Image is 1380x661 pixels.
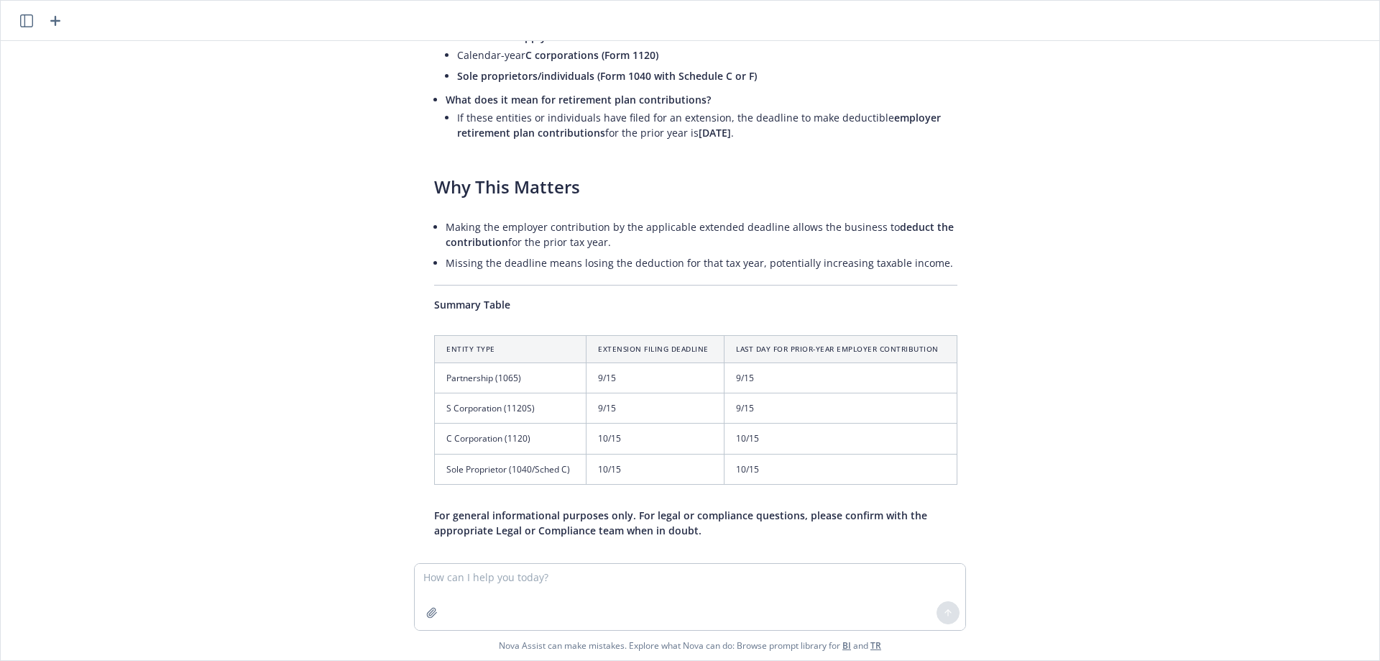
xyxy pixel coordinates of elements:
[699,126,731,140] span: [DATE]
[724,424,957,454] td: 10/15
[446,216,957,252] li: Making the employer contribution by the applicable extended deadline allows the business to for t...
[724,335,957,363] th: Last Day for Prior-Year Employer Contribution
[457,69,757,83] span: Sole proprietors/individuals (Form 1040 with Schedule C or F)
[446,252,957,273] li: Missing the deadline means losing the deduction for that tax year, potentially increasing taxable...
[435,335,586,363] th: Entity Type
[435,424,586,454] td: C Corporation (1120)
[499,631,881,660] span: Nova Assist can make mistakes. Explore what Nova can do: Browse prompt library for and
[434,298,510,311] span: Summary Table
[724,363,957,393] td: 9/15
[457,111,941,140] span: employer retirement plan contributions
[586,393,724,424] td: 9/15
[586,335,724,363] th: Extension Filing Deadline
[435,363,586,393] td: Partnership (1065)
[724,454,957,484] td: 10/15
[457,107,957,143] li: If these entities or individuals have filed for an extension, the deadline to make deductible for...
[525,48,658,62] span: C corporations (Form 1120)
[446,93,711,106] span: What does it mean for retirement plan contributions?
[435,393,586,424] td: S Corporation (1120S)
[457,45,957,65] li: Calendar-year
[724,393,957,424] td: 9/15
[870,639,881,652] a: TR
[434,175,957,199] h3: Why This Matters
[586,363,724,393] td: 9/15
[586,424,724,454] td: 10/15
[586,454,724,484] td: 10/15
[435,454,586,484] td: Sole Proprietor (1040/Sched C)
[434,509,927,537] span: For general informational purposes only. For legal or compliance questions, please confirm with t...
[842,639,851,652] a: BI
[446,220,954,249] span: deduct the contribution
